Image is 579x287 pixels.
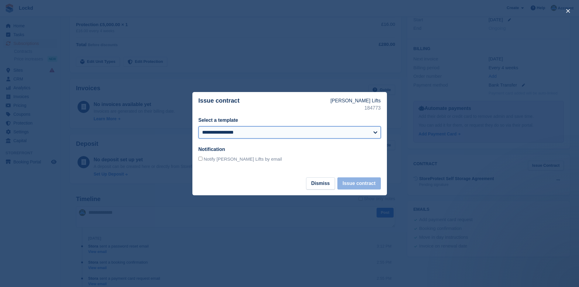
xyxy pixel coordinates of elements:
p: Issue contract [198,97,331,112]
button: close [563,6,573,16]
p: 184773 [330,104,381,112]
span: Notify [PERSON_NAME] Lifts by email [204,156,282,162]
button: Dismiss [306,177,335,190]
label: Select a template [198,118,238,123]
p: [PERSON_NAME] Lifts [330,97,381,104]
label: Notification [198,147,225,152]
button: Issue contract [337,177,381,190]
input: Notify [PERSON_NAME] Lifts by email [198,157,202,161]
